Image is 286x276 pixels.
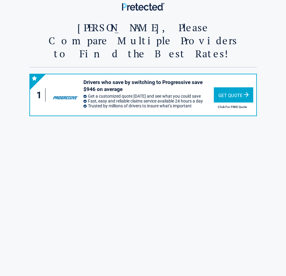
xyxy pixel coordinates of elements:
[36,88,45,102] div: 1
[83,94,214,99] li: Get a customized quote [DATE] and see what you could save
[48,21,238,60] h2: [PERSON_NAME], Please Compare Multiple Providers to Find the Best Rates!
[51,88,80,102] img: progressive's logo
[122,3,164,10] img: Main Logo
[214,105,251,109] h2: Click For FREE Quote
[83,99,214,103] li: Fast, easy and reliable claims service available 24 hours a day
[214,87,253,103] div: Get Quote
[83,79,214,93] h3: Drivers who save by switching to Progressive save $946 on average
[83,103,214,108] li: Trusted by millions of drivers to insure what’s important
